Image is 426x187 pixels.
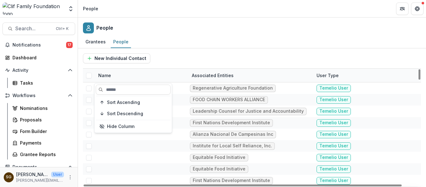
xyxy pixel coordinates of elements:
[20,151,70,158] div: Grantee Reports
[94,69,188,82] div: Name
[193,132,273,137] div: Alianza Nacional De Campesinas Inc
[16,178,64,183] p: [PERSON_NAME][EMAIL_ADDRESS][DOMAIN_NAME]
[2,2,64,15] img: Clif Family Foundation logo
[317,119,351,127] span: Temelio User
[80,4,101,13] nav: breadcrumb
[317,108,351,115] span: Temelio User
[193,178,270,183] div: First Nations Development Institute
[107,111,143,116] span: Sort Descending
[10,78,75,88] a: Tasks
[94,72,115,79] div: Name
[20,116,70,123] div: Proposals
[2,91,75,101] button: Open Workflows
[193,97,265,102] div: FOOD CHAIN WORKERS ALLIANCE
[396,2,409,15] button: Partners
[12,165,65,170] span: Documents
[83,37,108,46] div: Grantees
[10,126,75,136] a: Form Builder
[10,103,75,113] a: Nominations
[188,69,313,82] div: Associated Entities
[193,109,304,114] div: Leadership Counsel for Justice and Accountability
[66,2,75,15] button: Open entity switcher
[96,97,171,107] button: Sort Ascending
[193,155,245,160] div: Equitable Food Initiative
[12,68,65,73] span: Activity
[188,72,237,79] div: Associated Entities
[20,140,70,146] div: Payments
[317,154,351,161] span: Temelio User
[15,26,52,32] span: Search...
[193,120,270,125] div: First Nations Development Institute
[2,65,75,75] button: Open Activity
[317,165,351,173] span: Temelio User
[96,25,113,31] h2: People
[83,53,150,63] button: New Individual Contact
[193,86,273,91] div: Regenerative Agriculture Foundation
[16,171,49,178] p: [PERSON_NAME]
[12,54,70,61] div: Dashboard
[10,115,75,125] a: Proposals
[193,143,272,149] div: Institute for Local Self Reliance, Inc.
[317,177,351,185] span: Temelio User
[12,42,66,48] span: Notifications
[20,105,70,111] div: Nominations
[111,36,131,48] a: People
[96,121,171,131] button: Hide Column
[411,2,424,15] button: Get Help
[12,93,65,98] span: Workflows
[317,85,351,92] span: Temelio User
[10,138,75,148] a: Payments
[55,25,70,32] div: Ctrl + K
[317,96,351,104] span: Temelio User
[83,5,98,12] div: People
[2,52,75,63] a: Dashboard
[2,40,75,50] button: Notifications17
[96,109,171,119] button: Sort Descending
[20,128,70,135] div: Form Builder
[10,149,75,160] a: Grantee Reports
[2,22,75,35] button: Search...
[83,36,108,48] a: Grantees
[2,162,75,172] button: Open Documents
[193,166,245,172] div: Equitable Food Initiative
[111,37,131,46] div: People
[66,174,74,181] button: More
[317,131,351,138] span: Temelio User
[317,142,351,150] span: Temelio User
[313,72,342,79] div: User Type
[66,42,73,48] span: 17
[51,172,64,177] p: User
[107,100,140,105] span: Sort Ascending
[6,175,12,179] div: Sarah Grady
[20,80,70,86] div: Tasks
